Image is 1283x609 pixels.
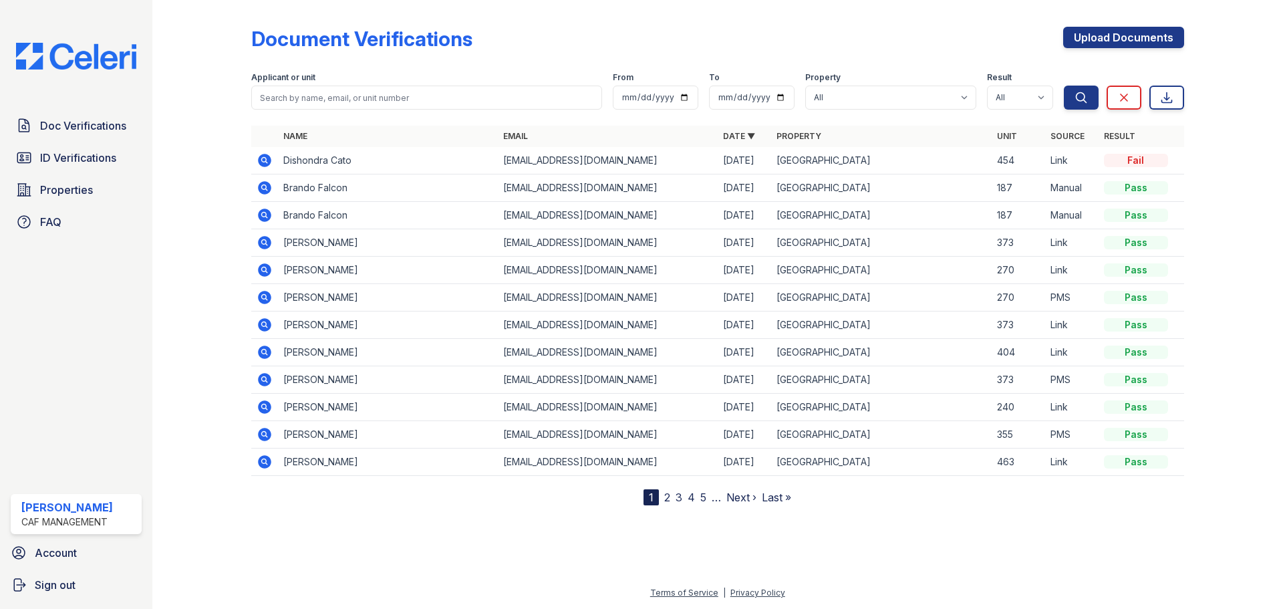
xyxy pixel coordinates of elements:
a: Property [776,131,821,141]
a: Privacy Policy [730,588,785,598]
a: Date ▼ [723,131,755,141]
a: 4 [688,491,695,504]
td: 373 [992,312,1045,339]
a: 2 [664,491,670,504]
a: Source [1050,131,1085,141]
td: Link [1045,312,1099,339]
td: Link [1045,229,1099,257]
td: [DATE] [718,147,771,174]
div: Pass [1104,291,1168,304]
td: [PERSON_NAME] [278,312,498,339]
div: Pass [1104,400,1168,414]
a: 3 [676,491,682,504]
td: Link [1045,339,1099,366]
td: [DATE] [718,202,771,229]
td: [EMAIL_ADDRESS][DOMAIN_NAME] [498,229,718,257]
td: [PERSON_NAME] [278,449,498,476]
td: [GEOGRAPHIC_DATA] [771,421,991,449]
label: Applicant or unit [251,72,315,83]
td: [DATE] [718,284,771,312]
td: [DATE] [718,174,771,202]
span: FAQ [40,214,61,230]
td: [PERSON_NAME] [278,257,498,284]
div: | [723,588,726,598]
td: [PERSON_NAME] [278,229,498,257]
td: [PERSON_NAME] [278,421,498,449]
td: Manual [1045,202,1099,229]
span: ID Verifications [40,150,116,166]
a: Terms of Service [650,588,718,598]
div: 1 [644,489,659,505]
a: Sign out [5,572,147,598]
td: 187 [992,202,1045,229]
td: [GEOGRAPHIC_DATA] [771,174,991,202]
td: [EMAIL_ADDRESS][DOMAIN_NAME] [498,421,718,449]
td: [GEOGRAPHIC_DATA] [771,449,991,476]
td: PMS [1045,366,1099,394]
td: PMS [1045,421,1099,449]
td: [DATE] [718,394,771,421]
td: 355 [992,421,1045,449]
td: [EMAIL_ADDRESS][DOMAIN_NAME] [498,202,718,229]
a: Next › [726,491,756,504]
td: Link [1045,449,1099,476]
td: 187 [992,174,1045,202]
div: Pass [1104,428,1168,441]
div: [PERSON_NAME] [21,499,113,515]
td: [PERSON_NAME] [278,394,498,421]
td: Link [1045,147,1099,174]
td: Manual [1045,174,1099,202]
div: CAF Management [21,515,113,529]
div: Pass [1104,318,1168,332]
span: … [712,489,721,505]
td: [PERSON_NAME] [278,339,498,366]
td: [GEOGRAPHIC_DATA] [771,312,991,339]
td: [GEOGRAPHIC_DATA] [771,394,991,421]
td: 240 [992,394,1045,421]
td: [GEOGRAPHIC_DATA] [771,284,991,312]
span: Account [35,545,77,561]
img: CE_Logo_Blue-a8612792a0a2168367f1c8372b55b34899dd931a85d93a1a3d3e32e68fde9ad4.png [5,43,147,70]
td: [GEOGRAPHIC_DATA] [771,366,991,394]
td: [EMAIL_ADDRESS][DOMAIN_NAME] [498,312,718,339]
a: Account [5,539,147,566]
label: Property [805,72,841,83]
td: [DATE] [718,229,771,257]
div: Fail [1104,154,1168,167]
td: [DATE] [718,312,771,339]
td: [EMAIL_ADDRESS][DOMAIN_NAME] [498,257,718,284]
td: Link [1045,394,1099,421]
td: 270 [992,284,1045,312]
td: [EMAIL_ADDRESS][DOMAIN_NAME] [498,147,718,174]
span: Sign out [35,577,76,593]
td: [GEOGRAPHIC_DATA] [771,147,991,174]
label: To [709,72,720,83]
td: PMS [1045,284,1099,312]
a: Doc Verifications [11,112,142,139]
a: Last » [762,491,791,504]
div: Pass [1104,373,1168,386]
td: [DATE] [718,449,771,476]
td: [GEOGRAPHIC_DATA] [771,202,991,229]
td: 454 [992,147,1045,174]
div: Pass [1104,263,1168,277]
div: Document Verifications [251,27,472,51]
td: [EMAIL_ADDRESS][DOMAIN_NAME] [498,449,718,476]
td: Brando Falcon [278,174,498,202]
td: 270 [992,257,1045,284]
div: Pass [1104,181,1168,195]
td: [DATE] [718,257,771,284]
td: 373 [992,366,1045,394]
td: [DATE] [718,339,771,366]
td: [PERSON_NAME] [278,366,498,394]
a: ID Verifications [11,144,142,171]
a: Email [503,131,528,141]
td: [PERSON_NAME] [278,284,498,312]
td: 463 [992,449,1045,476]
a: Name [283,131,307,141]
a: Unit [997,131,1017,141]
td: [DATE] [718,366,771,394]
div: Pass [1104,236,1168,249]
td: 404 [992,339,1045,366]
